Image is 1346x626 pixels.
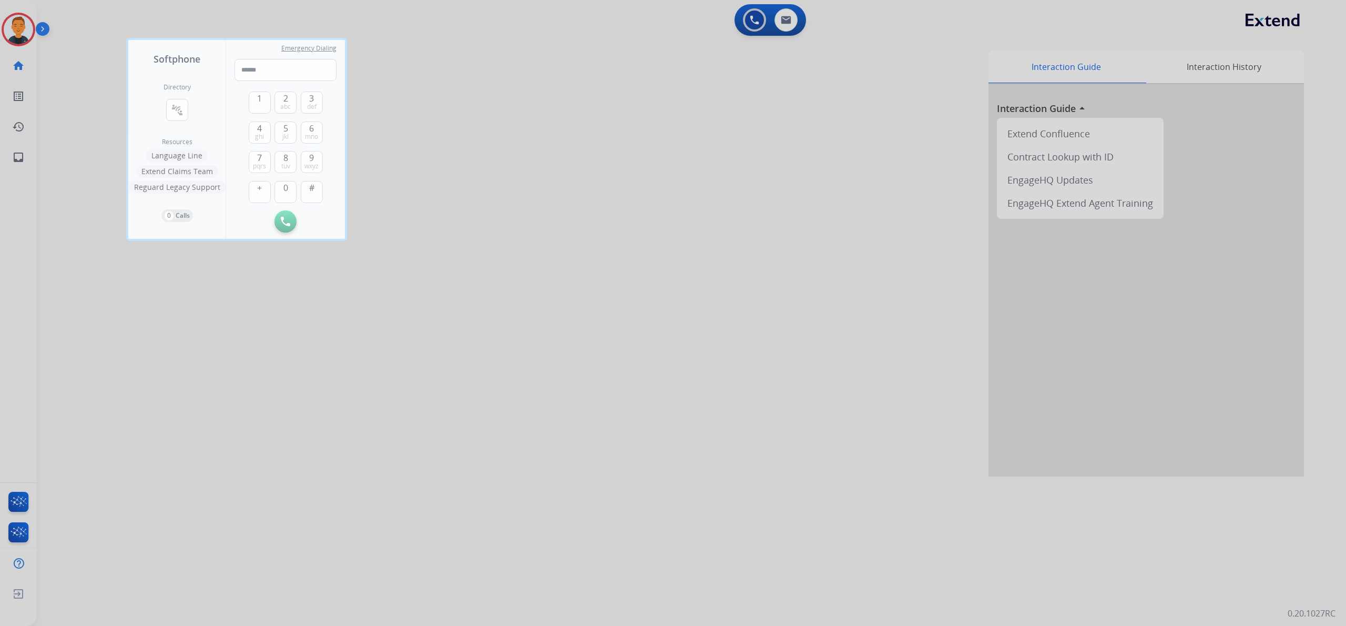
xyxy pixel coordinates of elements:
span: tuv [281,162,290,170]
span: def [307,103,317,111]
button: 2abc [274,92,297,114]
p: Calls [176,211,190,220]
span: 6 [309,122,314,135]
button: # [301,181,323,203]
span: Emergency Dialing [281,44,336,53]
span: 8 [283,152,288,164]
span: 3 [309,92,314,105]
span: mno [305,133,318,141]
button: Language Line [146,149,208,162]
button: 7pqrs [249,151,271,173]
button: 0 [274,181,297,203]
span: 7 [257,152,262,164]
mat-icon: connect_without_contact [171,104,183,116]
span: Resources [162,138,192,146]
img: call-button [281,217,290,226]
span: 9 [309,152,314,164]
span: abc [280,103,291,111]
span: wxyz [304,162,319,170]
span: jkl [282,133,289,141]
span: # [309,181,314,194]
span: 2 [283,92,288,105]
span: Softphone [154,52,200,66]
span: pqrs [253,162,266,170]
button: Reguard Legacy Support [129,181,226,194]
button: 4ghi [249,122,271,144]
button: 9wxyz [301,151,323,173]
h2: Directory [164,83,191,92]
button: Extend Claims Team [136,165,218,178]
span: 4 [257,122,262,135]
button: 0Calls [161,209,193,222]
p: 0 [165,211,174,220]
button: 5jkl [274,122,297,144]
button: 8tuv [274,151,297,173]
span: 1 [257,92,262,105]
button: 1 [249,92,271,114]
span: 5 [283,122,288,135]
button: 6mno [301,122,323,144]
span: ghi [255,133,264,141]
span: + [257,181,262,194]
button: + [249,181,271,203]
p: 0.20.1027RC [1288,607,1335,620]
span: 0 [283,181,288,194]
button: 3def [301,92,323,114]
